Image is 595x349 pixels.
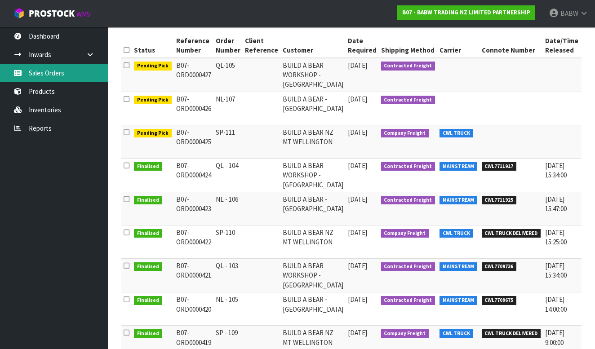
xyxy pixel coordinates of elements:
span: MAINSTREAM [440,162,477,171]
span: [DATE] 15:34:00 [545,261,567,279]
span: Company Freight [381,329,429,338]
th: Shipping Method [379,34,438,58]
td: B07-ORD0000427 [174,58,213,92]
span: [DATE] [348,61,367,70]
td: BUILD A BEAR WORKSHOP - [GEOGRAPHIC_DATA] [280,158,346,192]
td: B07-ORD0000426 [174,92,213,125]
td: BUILD A BEAR WORKSHOP - [GEOGRAPHIC_DATA] [280,259,346,292]
span: Contracted Freight [381,262,435,271]
th: Reference Number [174,34,213,58]
span: [DATE] [348,195,367,203]
td: NL - 105 [213,292,243,326]
span: Contracted Freight [381,196,435,205]
td: QL-105 [213,58,243,92]
span: MAINSTREAM [440,262,477,271]
span: CWL7711925 [482,196,517,205]
span: [DATE] [348,95,367,103]
td: BUILD A BEAR NZ MT WELLINGTON [280,225,346,259]
th: Carrier [437,34,480,58]
td: QL - 104 [213,158,243,192]
td: BUILD A BEAR - [GEOGRAPHIC_DATA] [280,192,346,225]
small: WMS [76,10,90,18]
span: MAINSTREAM [440,196,477,205]
span: [DATE] 9:00:00 [545,328,564,346]
td: SP-111 [213,125,243,158]
th: Date Required [346,34,379,58]
td: B07-ORD0000425 [174,125,213,158]
td: B07-ORD0000423 [174,192,213,225]
td: B07-ORD0000420 [174,292,213,326]
span: Finalised [134,229,162,238]
span: Contracted Freight [381,62,435,71]
strong: B07 - BABW TRADING NZ LIMITED PARTNERSHIP [402,9,530,16]
span: CWL7711917 [482,162,517,171]
span: Finalised [134,329,162,338]
span: CWL7709736 [482,262,517,271]
span: [DATE] [348,228,367,237]
th: Date/Time Released [543,34,581,58]
td: BUILD A BEAR - [GEOGRAPHIC_DATA] [280,92,346,125]
td: B07-ORD0000424 [174,158,213,192]
th: Client Reference [243,34,280,58]
img: cube-alt.png [13,8,25,19]
span: [DATE] 14:00:00 [545,295,567,313]
span: [DATE] [348,128,367,137]
td: QL - 103 [213,259,243,292]
span: MAINSTREAM [440,296,477,305]
span: Finalised [134,296,162,305]
td: BUILD A BEAR - [GEOGRAPHIC_DATA] [280,292,346,326]
th: Customer [280,34,346,58]
th: Status [132,34,174,58]
span: Finalised [134,162,162,171]
td: SP-110 [213,225,243,259]
span: ProStock [29,8,75,19]
span: CWL TRUCK [440,329,473,338]
span: [DATE] 15:25:00 [545,228,567,246]
span: Company Freight [381,229,429,238]
td: B07-ORD0000422 [174,225,213,259]
span: Finalised [134,262,162,271]
span: [DATE] [348,295,367,304]
span: CWL7709675 [482,296,517,305]
td: NL - 106 [213,192,243,225]
span: Contracted Freight [381,296,435,305]
span: Finalised [134,196,162,205]
span: CWL TRUCK DELIVERED [482,329,541,338]
span: [DATE] [348,261,367,270]
span: Contracted Freight [381,96,435,105]
th: Connote Number [480,34,543,58]
th: Order Number [213,34,243,58]
span: CWL TRUCK [440,129,473,138]
span: [DATE] 15:34:00 [545,161,567,179]
td: NL-107 [213,92,243,125]
span: BABW [560,9,578,18]
span: Contracted Freight [381,162,435,171]
span: Company Freight [381,129,429,138]
span: CWL TRUCK DELIVERED [482,229,541,238]
td: BUILD A BEAR NZ MT WELLINGTON [280,125,346,158]
span: [DATE] 15:47:00 [545,195,567,213]
span: Pending Pick [134,62,172,71]
span: CWL TRUCK [440,229,473,238]
span: [DATE] [348,328,367,337]
span: Pending Pick [134,129,172,138]
span: [DATE] [348,161,367,170]
td: BUILD A BEAR WORKSHOP - [GEOGRAPHIC_DATA] [280,58,346,92]
span: Pending Pick [134,96,172,105]
td: B07-ORD0000421 [174,259,213,292]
